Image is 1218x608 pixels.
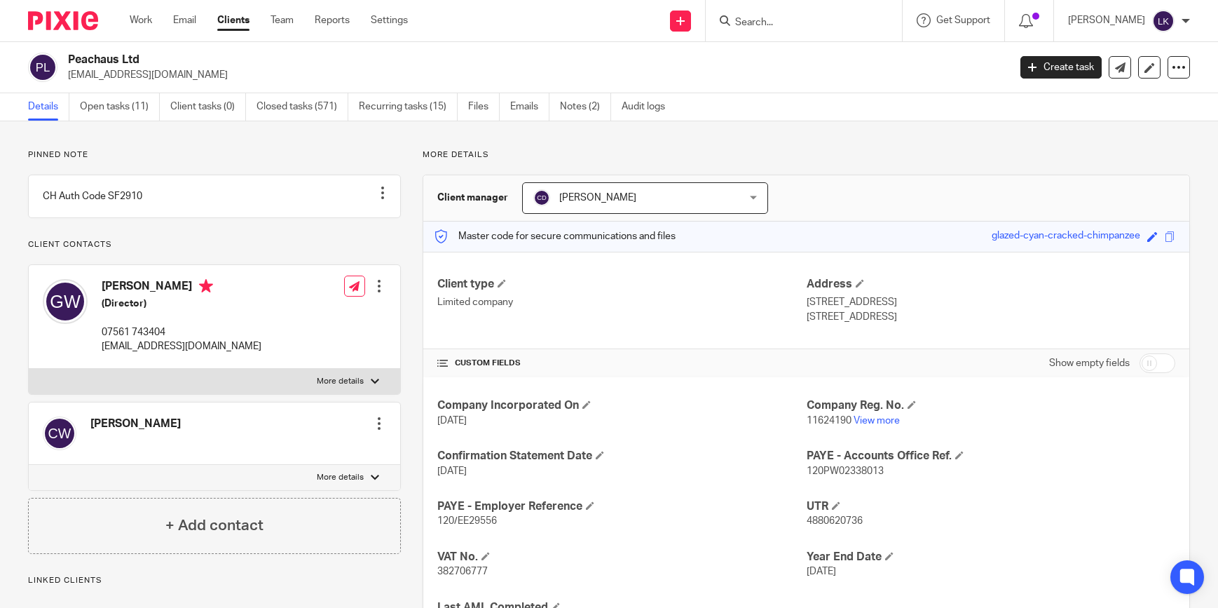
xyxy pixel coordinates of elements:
[80,93,160,121] a: Open tasks (11)
[437,358,806,369] h4: CUSTOM FIELDS
[68,53,813,67] h2: Peachaus Ltd
[271,13,294,27] a: Team
[28,575,401,586] p: Linked clients
[807,567,836,576] span: [DATE]
[807,295,1175,309] p: [STREET_ADDRESS]
[437,499,806,514] h4: PAYE - Employer Reference
[437,277,806,292] h4: Client type
[28,53,57,82] img: svg%3E
[437,516,497,526] span: 120/EE29556
[437,550,806,565] h4: VAT No.
[102,279,261,297] h4: [PERSON_NAME]
[68,68,999,82] p: [EMAIL_ADDRESS][DOMAIN_NAME]
[315,13,350,27] a: Reports
[28,93,69,121] a: Details
[936,15,990,25] span: Get Support
[807,277,1175,292] h4: Address
[560,93,611,121] a: Notes (2)
[217,13,249,27] a: Clients
[434,229,676,243] p: Master code for secure communications and files
[437,191,508,205] h3: Client manager
[807,416,851,426] span: 11624190
[854,416,900,426] a: View more
[992,229,1140,245] div: glazed-cyan-cracked-chimpanzee
[28,239,401,250] p: Client contacts
[807,466,884,476] span: 120PW02338013
[90,417,181,431] h4: [PERSON_NAME]
[622,93,676,121] a: Audit logs
[43,417,76,450] img: svg%3E
[807,398,1175,413] h4: Company Reg. No.
[317,472,364,483] p: More details
[359,93,458,121] a: Recurring tasks (15)
[807,310,1175,324] p: [STREET_ADDRESS]
[807,516,863,526] span: 4880620736
[437,295,806,309] p: Limited company
[510,93,549,121] a: Emails
[1049,356,1130,370] label: Show empty fields
[199,279,213,293] i: Primary
[437,398,806,413] h4: Company Incorporated On
[533,189,550,206] img: svg%3E
[102,339,261,353] p: [EMAIL_ADDRESS][DOMAIN_NAME]
[807,550,1175,565] h4: Year End Date
[173,13,196,27] a: Email
[102,325,261,339] p: 07561 743404
[437,466,467,476] span: [DATE]
[165,515,264,536] h4: + Add contact
[559,193,636,203] span: [PERSON_NAME]
[1152,10,1175,32] img: svg%3E
[807,449,1175,464] h4: PAYE - Accounts Office Ref.
[170,93,246,121] a: Client tasks (0)
[437,567,488,576] span: 382706777
[102,297,261,311] h5: (Director)
[130,13,152,27] a: Work
[1068,13,1145,27] p: [PERSON_NAME]
[28,11,98,30] img: Pixie
[317,376,364,387] p: More details
[28,149,401,161] p: Pinned note
[256,93,348,121] a: Closed tasks (571)
[468,93,500,121] a: Files
[1020,56,1102,79] a: Create task
[423,149,1190,161] p: More details
[734,17,860,29] input: Search
[371,13,408,27] a: Settings
[43,279,88,324] img: svg%3E
[437,416,467,426] span: [DATE]
[807,499,1175,514] h4: UTR
[437,449,806,464] h4: Confirmation Statement Date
